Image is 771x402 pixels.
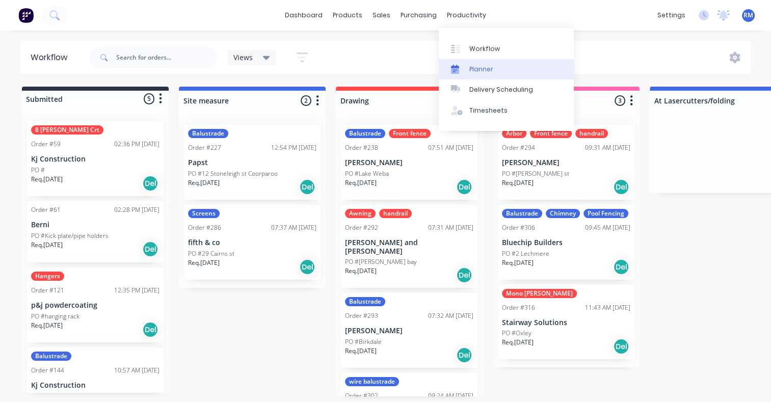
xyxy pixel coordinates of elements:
div: 09:45 AM [DATE] [585,223,630,232]
div: Del [456,347,472,363]
span: RM [743,11,753,20]
p: PO #[PERSON_NAME] st Maleny [31,391,120,400]
div: BalustradeChimneyPool FencingOrder #30609:45 AM [DATE]Bluechip BuildersPO #2 LechmereReq.[DATE]Del [498,205,634,280]
div: Balustrade [31,352,71,361]
div: Mono [PERSON_NAME] [502,289,577,298]
div: wire balustrade [345,377,399,386]
div: Mono [PERSON_NAME]Order #31611:43 AM [DATE]Stairway SolutionsPO #OxleyReq.[DATE]Del [498,285,634,360]
p: Kj Construction [31,155,159,164]
a: Planner [439,59,574,79]
p: PO #29 Cairns st [188,249,234,258]
div: Order #286 [188,223,221,232]
div: 09:24 AM [DATE] [428,391,473,400]
div: Del [299,259,315,275]
span: Views [233,52,253,63]
input: Search for orders... [116,47,217,68]
div: ScreensOrder #28607:37 AM [DATE]fifth & coPO #29 Cairns stReq.[DATE]Del [184,205,321,280]
div: Order #121 [31,286,64,295]
div: productivity [442,8,491,23]
a: dashboard [280,8,328,23]
div: Workflow [469,44,500,53]
div: Order #316 [502,303,535,312]
p: PO #hanging rack [31,312,79,321]
div: Order #61 [31,205,61,215]
p: Req. [DATE] [31,240,63,250]
div: purchasing [395,8,442,23]
div: Del [142,175,158,192]
p: PO #Kick plate/pipe holders [31,231,109,240]
div: Planner [469,65,493,74]
p: [PERSON_NAME] [345,327,473,335]
div: Order #6102:28 PM [DATE]BerniPO #Kick plate/pipe holdersReq.[DATE]Del [27,201,164,262]
div: BalustradeOrder #22712:54 PM [DATE]PapstPO #12 Stoneleigh st CoorparooReq.[DATE]Del [184,125,321,200]
div: 10:57 AM [DATE] [114,366,159,375]
div: Awning [345,209,376,218]
div: Hangers [31,272,64,281]
p: PO # [31,166,45,175]
div: Balustrade [345,297,385,306]
p: Req. [DATE] [188,178,220,187]
div: HangersOrder #12112:35 PM [DATE]p&j powdercoatingPO #hanging rackReq.[DATE]Del [27,267,164,342]
div: 02:28 PM [DATE] [114,205,159,215]
div: Balustrade [502,209,542,218]
div: 8 [PERSON_NAME] Crt [31,125,103,135]
p: Req. [DATE] [345,266,377,276]
div: AwninghandrailOrder #29207:31 AM [DATE][PERSON_NAME] and [PERSON_NAME]PO #[PERSON_NAME] bayReq.[D... [341,205,477,288]
div: Order #59 [31,140,61,149]
div: BalustradeOrder #29307:32 AM [DATE][PERSON_NAME]PO #BirkdaleReq.[DATE]Del [341,293,477,368]
p: Req. [DATE] [345,346,377,356]
p: Req. [DATE] [502,258,534,267]
p: PO #12 Stoneleigh st Coorparoo [188,169,278,178]
div: 07:37 AM [DATE] [271,223,316,232]
div: 12:35 PM [DATE] [114,286,159,295]
div: Order #292 [345,223,378,232]
div: sales [367,8,395,23]
div: Order #293 [345,311,378,320]
div: 07:31 AM [DATE] [428,223,473,232]
p: [PERSON_NAME] and [PERSON_NAME] [345,238,473,256]
p: Req. [DATE] [31,321,63,330]
div: Order #227 [188,143,221,152]
div: Balustrade [345,129,385,138]
div: Workflow [31,51,72,64]
p: Papst [188,158,316,167]
div: 09:31 AM [DATE] [585,143,630,152]
div: Pool Fencing [583,209,628,218]
div: handrail [379,209,412,218]
div: Order #238 [345,143,378,152]
p: PO #2 Lechmere [502,249,549,258]
p: Berni [31,221,159,229]
div: products [328,8,367,23]
p: [PERSON_NAME] [502,158,630,167]
div: Order #144 [31,366,64,375]
div: ArborFront fencehandrailOrder #29409:31 AM [DATE][PERSON_NAME]PO #[PERSON_NAME] stReq.[DATE]Del [498,125,634,200]
div: Del [613,338,629,355]
div: 11:43 AM [DATE] [585,303,630,312]
p: PO #Oxley [502,329,531,338]
div: Del [299,179,315,195]
img: Factory [18,8,34,23]
div: 07:51 AM [DATE] [428,143,473,152]
div: Del [613,179,629,195]
div: handrail [575,129,608,138]
div: BalustradeFront fenceOrder #23807:51 AM [DATE][PERSON_NAME]PO #Lake WebaReq.[DATE]Del [341,125,477,200]
div: 8 [PERSON_NAME] CrtOrder #5902:36 PM [DATE]Kj ConstructionPO #Req.[DATE]Del [27,121,164,196]
div: Balustrade [188,129,228,138]
div: Order #302 [345,391,378,400]
p: Req. [DATE] [345,178,377,187]
div: Chimney [546,209,580,218]
div: Del [456,267,472,283]
p: Req. [DATE] [188,258,220,267]
p: Req. [DATE] [502,178,534,187]
div: Front fence [389,129,431,138]
p: Req. [DATE] [31,175,63,184]
p: [PERSON_NAME] [345,158,473,167]
div: Screens [188,209,220,218]
p: Stairway Solutions [502,318,630,327]
div: settings [652,8,690,23]
div: 12:54 PM [DATE] [271,143,316,152]
div: Del [142,241,158,257]
div: Del [613,259,629,275]
div: Del [142,321,158,338]
p: PO #Lake Weba [345,169,389,178]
